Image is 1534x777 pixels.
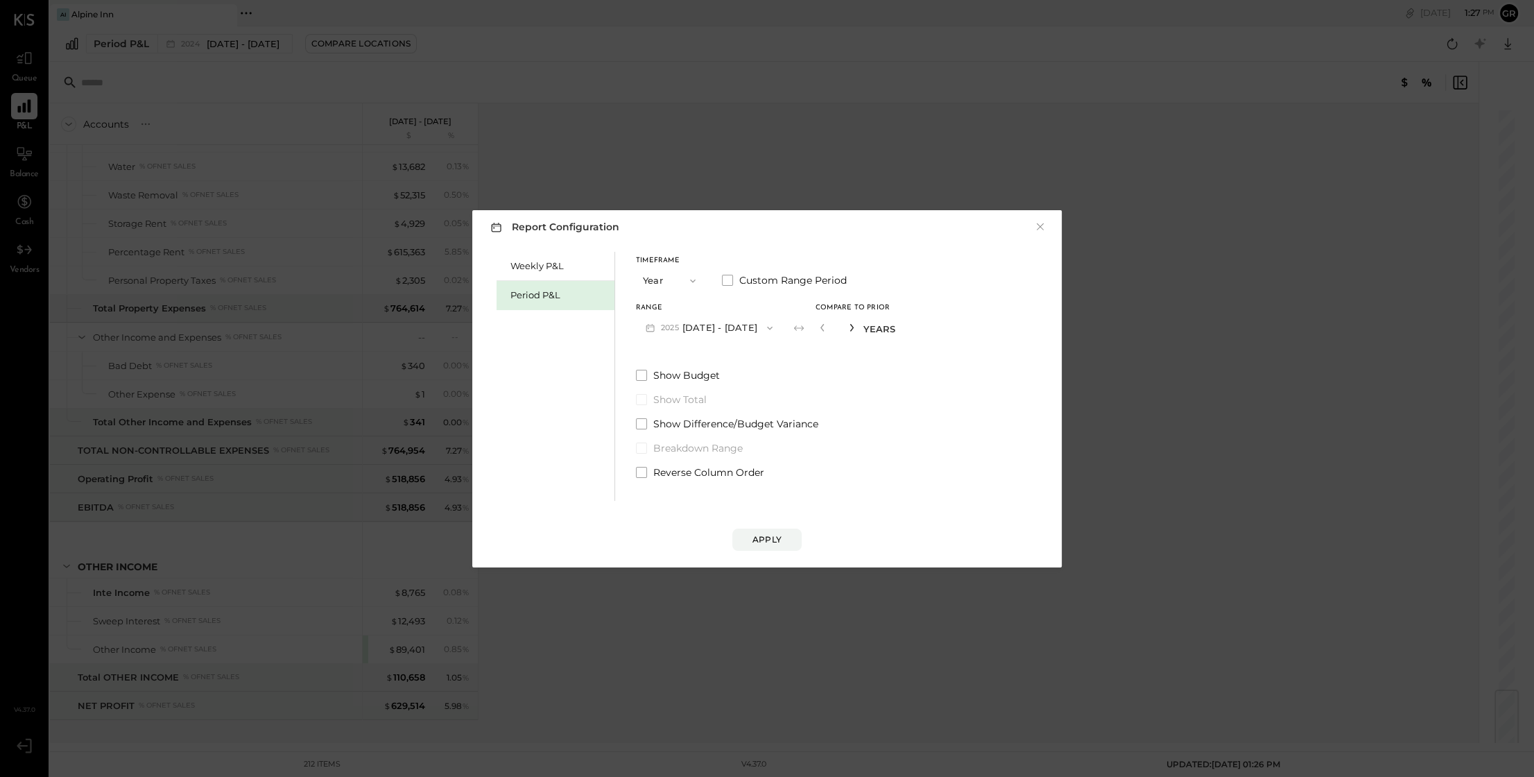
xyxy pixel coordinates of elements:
h3: Report Configuration [488,219,619,236]
div: Apply [752,533,782,545]
div: Timeframe [636,257,705,264]
span: Reverse Column Order [653,466,764,479]
span: Show Budget [653,368,720,382]
span: Breakdown Range [653,441,743,455]
span: Custom Range Period [739,273,847,287]
button: × [1034,220,1046,234]
button: Apply [732,529,802,551]
span: 2025 [661,323,682,334]
div: Period P&L [510,289,607,302]
span: YEARS [863,323,895,334]
button: 2025[DATE] - [DATE] [636,315,782,341]
button: Year [636,268,705,293]
span: Show Total [653,393,707,407]
div: Range [636,305,782,311]
span: Compare to Prior [816,305,890,311]
div: Weekly P&L [510,259,607,273]
span: Show Difference/Budget Variance [653,417,818,431]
